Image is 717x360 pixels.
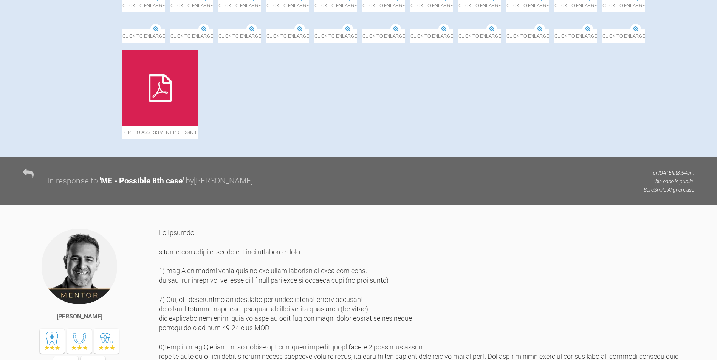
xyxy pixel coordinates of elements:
span: Click to enlarge [275,29,317,43]
span: Click to enlarge [227,29,269,43]
div: by [PERSON_NAME] [186,175,253,188]
img: LL6.jpg [275,20,303,29]
span: Click to enlarge [541,29,592,43]
img: Tif Qureshi [41,228,118,305]
span: Ortho assessment.pdf - 38KB [372,126,448,139]
div: In response to [47,175,98,188]
img: IMG_1546.JPG [428,20,479,29]
img: 0.jpg [227,20,248,29]
img: UR1-UL1.jpg [323,20,366,29]
div: ' ME - Possible 8th case ' [100,175,184,188]
p: SureSmile Aligner Case [644,186,694,194]
img: UR8-LR5.jpg [122,20,165,29]
span: Click to enlarge [597,29,648,43]
span: Click to enlarge [485,29,535,43]
img: IMG_1551.JPG [485,20,535,29]
img: 2025-03-06 - Spacewize capture (1).png [122,50,246,60]
img: IMG_1545.JPG [171,20,221,29]
img: IMG_1548.JPG [541,20,592,29]
span: Click to enlarge [122,29,165,43]
span: Click to enlarge [323,29,366,43]
img: 2025-03-06 - Spacewize capture.png [252,50,366,60]
img: IMG_1552.JPG [597,20,648,29]
div: [PERSON_NAME] [57,312,102,322]
p: This case is public. [644,177,694,186]
span: Click to enlarge [171,29,221,43]
span: Click to enlarge [372,29,423,43]
span: Click to enlarge [428,29,479,43]
span: Click to enlarge [122,60,246,73]
img: IMG_1542.JPG [372,20,423,29]
p: on [DATE] at 8:54am [644,169,694,177]
span: Click to enlarge [252,60,366,73]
